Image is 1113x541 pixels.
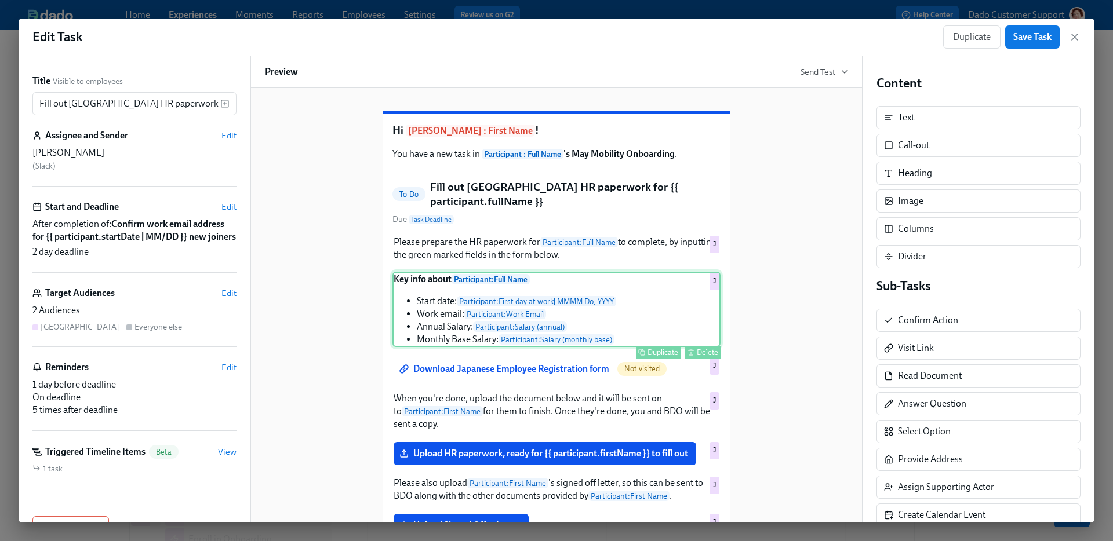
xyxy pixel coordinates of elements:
span: Task Deadline [409,215,454,224]
div: Provide Address [876,448,1081,471]
div: Please prepare the HR paperwork forParticipant:Full Nameto complete, by inputting the green marke... [392,235,721,262]
button: Delete Task [32,516,109,539]
div: Divider [876,245,1081,268]
span: Due [392,214,454,225]
div: Upload HR paperwork, ready for {{ participant.firstName }} to fill outJ [392,441,721,466]
button: Edit [221,130,237,141]
div: Upload Signed Offer LetterJ [392,513,721,538]
span: [PERSON_NAME] : First Name [406,125,535,137]
span: Beta [149,448,179,456]
div: Create Calendar Event [876,503,1081,527]
button: View [218,446,237,458]
div: Triggered Timeline ItemsBetaView1 task [32,445,237,474]
div: Assign Supporting Actor [898,481,994,494]
div: Columns [876,217,1081,240]
div: When you're done, upload the document below and it will be sent on toParticipant:First Namefor th... [392,391,721,432]
div: Answer Question [876,392,1081,415]
h6: Triggered Timeline Items [45,445,146,458]
h1: Hi ! [392,123,721,138]
span: 1 task [43,463,63,474]
div: Select Option [898,425,951,438]
h5: Fill out [GEOGRAPHIC_DATA] HR paperwork for {{ participant.fullName }} [430,180,721,209]
span: Participant : Full Name [482,149,563,159]
div: Columns [898,222,934,235]
div: Select Option [876,420,1081,443]
div: [GEOGRAPHIC_DATA] [41,321,119,332]
button: Edit [221,201,237,213]
div: Create Calendar Event [898,509,985,521]
div: Used by Japan audience [710,357,719,375]
div: Provide Address [898,453,963,466]
h4: Sub-Tasks [876,277,1081,295]
div: Assignee and SenderEdit[PERSON_NAME] (Slack) [32,129,237,187]
div: Download Japanese Employee Registration formNot visitedJ [392,356,721,382]
p: You have a new task in . [392,148,721,160]
h6: Reminders [45,361,89,374]
div: Confirm Action [876,309,1081,332]
div: Used by Japan audience [710,514,719,531]
div: Read Document [898,370,962,382]
div: Used by Japan audience [710,392,719,410]
div: Target AudiencesEdit2 Audiences[GEOGRAPHIC_DATA]Everyone else [32,287,237,347]
div: RemindersEdit1 day before deadlineOn deadline5 times after deadline [32,361,237,431]
h6: Target Audiences [45,287,115,299]
button: Save Task [1005,25,1060,49]
div: Text [876,106,1081,129]
span: Edit [221,287,237,299]
div: Everyone else [134,321,182,332]
button: Send Test [801,66,848,78]
div: 2 Audiences [32,304,237,317]
span: Duplicate [953,31,991,43]
button: Edit [221,361,237,373]
span: 2 day deadline [32,246,89,258]
span: Visible to employees [53,76,123,87]
strong: 's May Mobility Onboarding [482,148,675,159]
div: Confirm Action [898,314,958,327]
div: 5 times after deadline [32,404,237,416]
div: 1 day before deadline [32,378,237,391]
button: Duplicate [636,346,681,359]
label: Title [32,75,50,87]
h6: Assignee and Sender [45,129,128,142]
div: Call-out [876,134,1081,157]
button: Delete [685,346,721,359]
div: Answer Question [898,397,966,410]
div: Divider [898,250,926,263]
span: Delete Task [42,522,99,533]
div: Key info aboutParticipant:Full Name Start date:Participant:First day at work| MMMM Do, YYYY Work ... [392,272,721,347]
div: On deadline [32,391,237,404]
span: After completion of: [32,218,237,243]
span: Save Task [1013,31,1052,43]
div: Used by Japan audience [710,442,719,459]
div: Read Document [876,364,1081,388]
div: Heading [876,162,1081,185]
h6: Start and Deadline [45,200,119,213]
div: Assign Supporting Actor [876,476,1081,499]
span: To Do [392,190,425,199]
div: Used by Japan audience [710,477,719,494]
div: Call-out [898,139,929,152]
div: Start and DeadlineEditAfter completion of:Confirm work email address for ​{​{ participant.startDa... [32,200,237,273]
svg: Insert text variable [220,99,230,108]
div: Delete [697,348,718,357]
h4: Content [876,75,1081,92]
h6: Preview [265,65,298,78]
div: Used by Japan audience [710,236,719,253]
strong: Confirm work email address for ​{​{ participant.startDate | MM/DD }} new joiners [32,218,236,242]
button: Duplicate [943,25,1001,49]
div: Image [898,195,923,207]
div: Image [876,189,1081,213]
span: ( Slack ) [32,161,56,171]
div: Used by Japan audience [710,273,719,290]
h1: Edit Task [32,28,82,46]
